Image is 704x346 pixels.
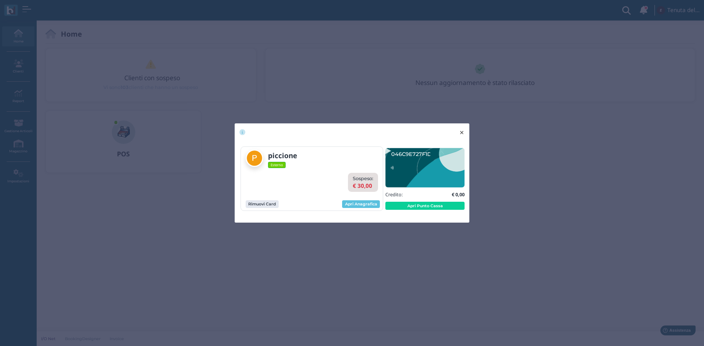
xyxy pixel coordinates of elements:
[391,150,439,157] text: 046C9E727F1D90
[353,182,372,190] b: € 30,00
[452,191,465,198] b: € 0,00
[22,6,48,11] span: Assistenza
[246,200,279,208] button: Rimuovi Card
[385,192,403,197] h5: Credito:
[353,175,373,182] label: Sospeso:
[459,128,465,137] span: ×
[268,150,297,160] b: piccione
[246,149,319,168] a: piccione Esterno
[342,200,380,208] a: Apri Anagrafica
[246,149,263,167] img: piccione
[268,162,286,168] span: Esterno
